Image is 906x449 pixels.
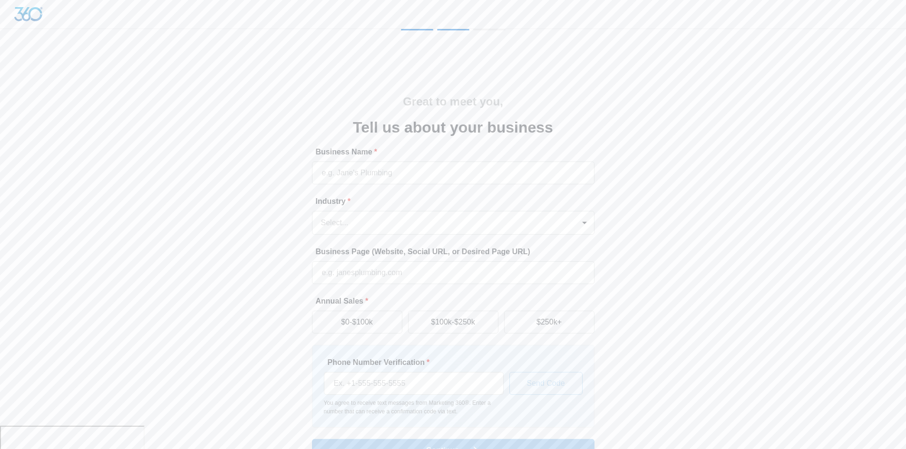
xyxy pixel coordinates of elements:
button: $100k-$250k [408,311,498,334]
label: Business Page (Website, Social URL, or Desired Page URL) [316,246,598,258]
input: e.g. Jane's Plumbing [312,162,594,184]
label: Business Name [316,146,598,158]
h3: Tell us about your business [353,116,553,139]
button: $0-$100k [312,311,402,334]
input: Ex. +1-555-555-5555 [324,372,504,395]
label: Industry [316,196,598,207]
label: Annual Sales [316,296,598,307]
label: Phone Number Verification [328,357,507,368]
input: e.g. janesplumbing.com [312,261,594,284]
h2: Great to meet you, [403,93,503,110]
p: You agree to receive text messages from Marketing 360®. Enter a number that can receive a confirm... [324,399,504,416]
button: $250k+ [504,311,594,334]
